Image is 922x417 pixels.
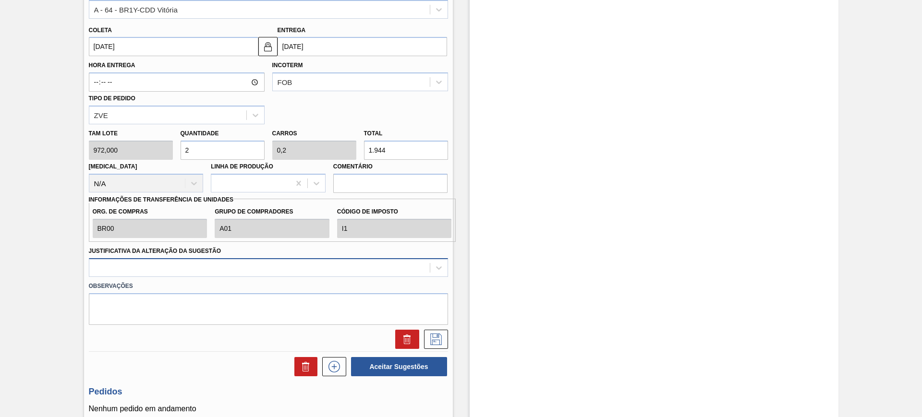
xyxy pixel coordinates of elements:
p: Nenhum pedido em andamento [89,405,448,413]
label: Código de Imposto [337,205,452,219]
label: Total [364,130,383,137]
div: Nova sugestão [317,357,346,376]
input: dd/mm/yyyy [89,37,258,56]
h3: Pedidos [89,387,448,397]
label: Quantidade [181,130,219,137]
button: locked [258,37,278,56]
label: Tam lote [89,127,173,141]
div: FOB [278,78,292,86]
div: Excluir Sugestões [290,357,317,376]
label: Justificativa da Alteração da Sugestão [89,248,221,254]
div: Salvar Sugestão [419,330,448,349]
label: Observações [89,279,448,293]
button: Aceitar Sugestões [351,357,447,376]
label: Tipo de pedido [89,95,135,102]
label: Incoterm [272,62,303,69]
label: Org. de Compras [93,205,207,219]
div: Aceitar Sugestões [346,356,448,377]
label: Hora Entrega [89,59,265,72]
img: locked [262,41,274,52]
div: ZVE [94,111,108,119]
div: Excluir Sugestão [390,330,419,349]
label: [MEDICAL_DATA] [89,163,137,170]
input: dd/mm/yyyy [278,37,447,56]
label: Coleta [89,27,112,34]
label: Carros [272,130,297,137]
label: Informações de Transferência de Unidades [89,196,234,203]
div: A - 64 - BR1Y-CDD Vitória [94,5,178,13]
label: Linha de Produção [211,163,273,170]
label: Comentário [333,160,448,174]
label: Entrega [278,27,306,34]
label: Grupo de Compradores [215,205,329,219]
